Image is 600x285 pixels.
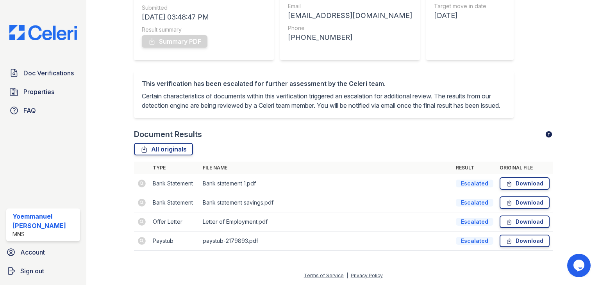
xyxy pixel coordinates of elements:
[142,12,266,23] div: [DATE] 03:48:47 PM
[496,162,553,174] th: Original file
[23,68,74,78] span: Doc Verifications
[434,10,486,21] div: [DATE]
[453,162,496,174] th: Result
[288,10,412,21] div: [EMAIL_ADDRESS][DOMAIN_NAME]
[288,2,412,10] div: Email
[150,212,200,232] td: Offer Letter
[134,143,193,155] a: All originals
[6,65,80,81] a: Doc Verifications
[23,87,54,96] span: Properties
[500,216,550,228] a: Download
[134,129,202,140] div: Document Results
[6,84,80,100] a: Properties
[20,266,44,276] span: Sign out
[567,254,592,277] iframe: chat widget
[12,230,77,238] div: MNS
[456,237,493,245] div: Escalated
[500,177,550,190] a: Download
[288,32,412,43] div: [PHONE_NUMBER]
[456,218,493,226] div: Escalated
[12,212,77,230] div: Yoemmanuel [PERSON_NAME]
[456,199,493,207] div: Escalated
[20,248,45,257] span: Account
[288,24,412,32] div: Phone
[351,273,383,278] a: Privacy Policy
[304,273,344,278] a: Terms of Service
[3,244,83,260] a: Account
[346,273,348,278] div: |
[200,174,453,193] td: Bank statement 1.pdf
[500,196,550,209] a: Download
[200,193,453,212] td: Bank statement savings.pdf
[200,232,453,251] td: paystub-2179893.pdf
[23,106,36,115] span: FAQ
[3,25,83,40] img: CE_Logo_Blue-a8612792a0a2168367f1c8372b55b34899dd931a85d93a1a3d3e32e68fde9ad4.png
[434,2,486,10] div: Target move in date
[150,174,200,193] td: Bank Statement
[142,26,266,34] div: Result summary
[142,4,266,12] div: Submitted
[200,162,453,174] th: File name
[142,91,506,110] p: Certain characteristics of documents within this verification triggered an escalation for additio...
[3,263,83,279] a: Sign out
[150,162,200,174] th: Type
[6,103,80,118] a: FAQ
[150,193,200,212] td: Bank Statement
[456,180,493,187] div: Escalated
[500,235,550,247] a: Download
[200,212,453,232] td: Letter of Employment.pdf
[142,79,506,88] div: This verification has been escalated for further assessment by the Celeri team.
[150,232,200,251] td: Paystub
